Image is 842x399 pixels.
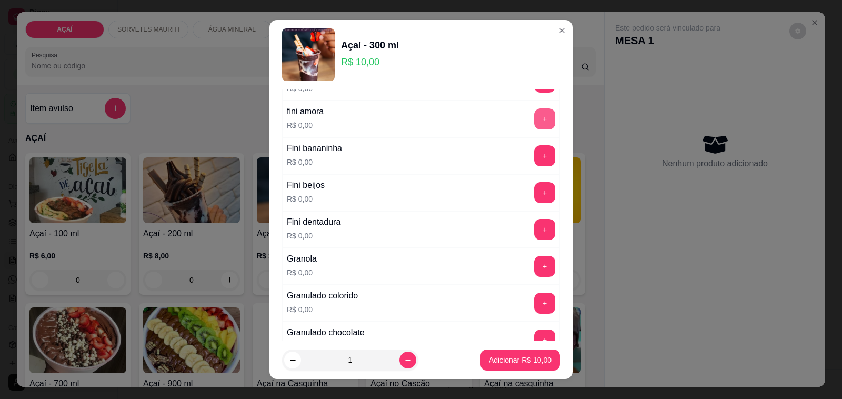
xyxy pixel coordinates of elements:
[341,55,399,69] p: R$ 10,00
[341,38,399,53] div: Açaí - 300 ml
[534,293,555,314] button: add
[282,28,335,81] img: product-image
[480,350,560,371] button: Adicionar R$ 10,00
[534,145,555,166] button: add
[287,216,340,228] div: Fini dentadura
[287,304,358,315] p: R$ 0,00
[534,330,555,351] button: add
[287,179,325,192] div: Fini beijos
[287,326,365,339] div: Granulado chocolate
[287,142,342,155] div: Fini bananinha
[287,290,358,302] div: Granulado colorido
[554,22,570,39] button: Close
[534,182,555,203] button: add
[287,194,325,204] p: R$ 0,00
[284,352,301,368] button: decrease-product-quantity
[287,253,317,265] div: Granola
[534,256,555,277] button: add
[534,219,555,240] button: add
[399,352,416,368] button: increase-product-quantity
[534,108,555,129] button: add
[287,267,317,278] p: R$ 0,00
[287,157,342,167] p: R$ 0,00
[287,231,340,241] p: R$ 0,00
[287,105,324,118] div: fini amora
[287,120,324,131] p: R$ 0,00
[489,355,552,365] p: Adicionar R$ 10,00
